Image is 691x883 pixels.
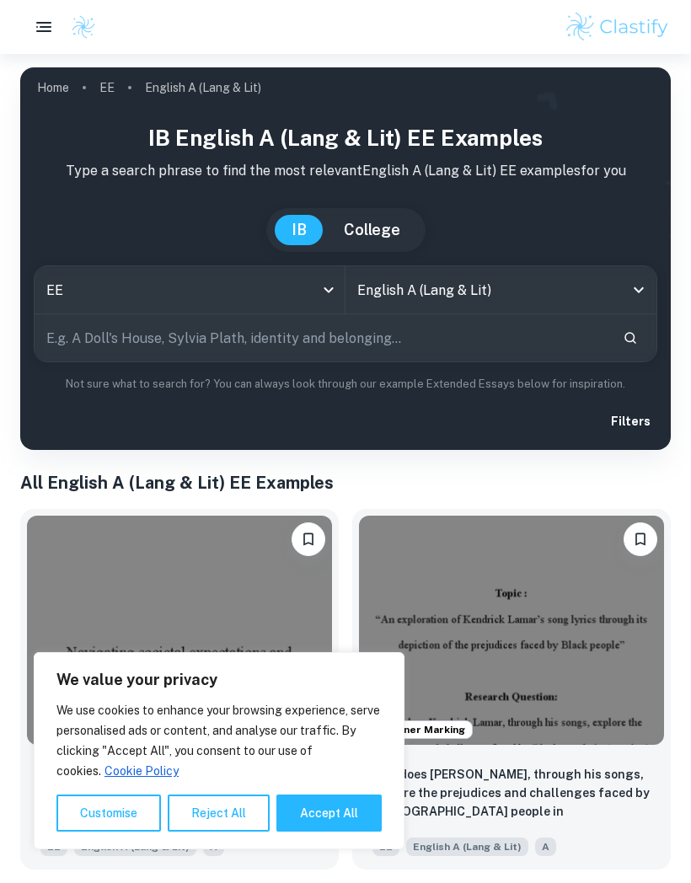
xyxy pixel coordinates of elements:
h1: All English A (Lang & Lit) EE Examples [20,470,671,495]
a: Examiner MarkingPlease log in to bookmark exemplarsHow does Kendrick Lamar, through his songs, ex... [352,509,671,870]
img: English A (Lang & Lit) EE example thumbnail: How is identity explored through Deming [27,516,332,745]
button: Customise [56,795,161,832]
span: English A (Lang & Lit) [406,838,528,856]
button: Please log in to bookmark exemplars [292,522,325,556]
a: Examiner MarkingPlease log in to bookmark exemplarsHow is identity explored through Deming Guo in... [20,509,339,870]
p: English A (Lang & Lit) [145,78,261,97]
span: Examiner Marking [367,722,472,737]
button: Accept All [276,795,382,832]
button: Filters [601,406,657,436]
img: profile cover [20,67,671,450]
img: English A (Lang & Lit) EE example thumbnail: How does Kendrick Lamar, through his son [359,516,664,745]
input: E.g. A Doll's House, Sylvia Plath, identity and belonging... [35,314,609,361]
a: Home [37,76,69,99]
p: We use cookies to enhance your browsing experience, serve personalised ads or content, and analys... [56,700,382,781]
button: College [327,215,417,245]
button: IB [275,215,324,245]
p: Type a search phrase to find the most relevant English A (Lang & Lit) EE examples for you [34,161,657,181]
a: Clastify logo [61,14,96,40]
a: Cookie Policy [104,763,179,779]
img: Clastify logo [71,14,96,40]
h1: IB English A (Lang & Lit) EE examples [34,121,657,154]
a: EE [99,76,115,99]
p: How does Kendrick Lamar, through his songs, explore the prejudices and challenges faced by Black ... [372,765,651,822]
button: Please log in to bookmark exemplars [624,522,657,556]
div: EE [35,266,345,313]
p: We value your privacy [56,670,382,690]
div: We value your privacy [34,652,404,849]
p: Not sure what to search for? You can always look through our example Extended Essays below for in... [34,376,657,393]
button: Reject All [168,795,270,832]
button: Open [627,278,651,302]
span: A [535,838,556,856]
button: Search [616,324,645,352]
img: Clastify logo [564,10,671,44]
